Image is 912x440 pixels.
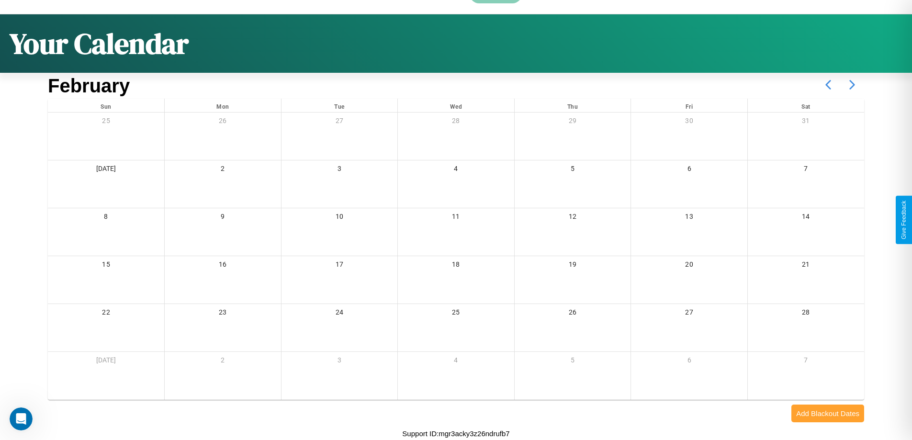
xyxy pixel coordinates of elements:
div: 25 [48,113,164,132]
div: Thu [515,99,631,112]
div: 17 [281,256,398,276]
iframe: Intercom live chat [10,407,33,430]
div: 22 [48,304,164,324]
div: 4 [398,352,514,372]
div: 27 [631,304,747,324]
div: 27 [281,113,398,132]
div: 26 [165,113,281,132]
div: 6 [631,352,747,372]
div: 13 [631,208,747,228]
div: 3 [281,352,398,372]
div: 5 [515,352,631,372]
div: 30 [631,113,747,132]
div: [DATE] [48,352,164,372]
h1: Your Calendar [10,24,189,63]
div: 26 [515,304,631,324]
div: Fri [631,99,747,112]
div: 28 [748,304,864,324]
div: 28 [398,113,514,132]
div: [DATE] [48,160,164,180]
div: 12 [515,208,631,228]
div: 3 [281,160,398,180]
button: Add Blackout Dates [791,405,864,422]
div: Sun [48,99,164,112]
p: Support ID: mgr3acky3z26ndrufb7 [402,427,509,440]
div: 29 [515,113,631,132]
div: Give Feedback [901,201,907,239]
div: 24 [281,304,398,324]
div: 20 [631,256,747,276]
div: 21 [748,256,864,276]
div: 7 [748,160,864,180]
div: Tue [281,99,398,112]
div: 23 [165,304,281,324]
div: 14 [748,208,864,228]
div: 10 [281,208,398,228]
div: 25 [398,304,514,324]
div: 16 [165,256,281,276]
div: 18 [398,256,514,276]
div: 31 [748,113,864,132]
div: 9 [165,208,281,228]
div: 2 [165,160,281,180]
div: 8 [48,208,164,228]
div: 5 [515,160,631,180]
div: Mon [165,99,281,112]
div: 19 [515,256,631,276]
div: Wed [398,99,514,112]
div: 2 [165,352,281,372]
div: 15 [48,256,164,276]
div: Sat [748,99,864,112]
div: 11 [398,208,514,228]
h2: February [48,75,130,97]
div: 4 [398,160,514,180]
div: 6 [631,160,747,180]
div: 7 [748,352,864,372]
